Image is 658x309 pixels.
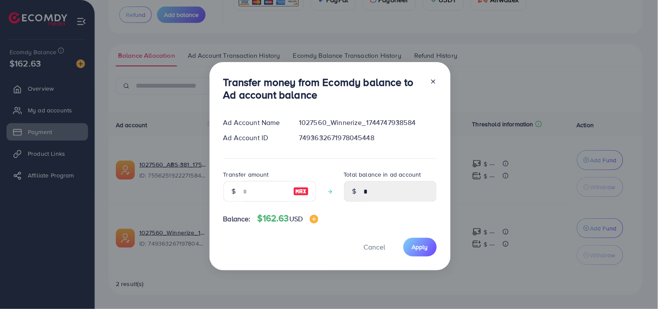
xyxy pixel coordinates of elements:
[403,238,437,256] button: Apply
[364,242,386,252] span: Cancel
[223,76,423,101] h3: Transfer money from Ecomdy balance to Ad account balance
[293,186,309,197] img: image
[310,215,318,224] img: image
[412,243,428,251] span: Apply
[216,118,292,128] div: Ad Account Name
[621,270,651,302] iframe: Chat
[292,133,443,143] div: 7493632671978045448
[353,238,396,256] button: Cancel
[289,214,303,224] span: USD
[344,170,421,179] label: Total balance in ad account
[223,170,269,179] label: Transfer amount
[216,133,292,143] div: Ad Account ID
[223,214,251,224] span: Balance:
[292,118,443,128] div: 1027560_Winnerize_1744747938584
[258,213,319,224] h4: $162.63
